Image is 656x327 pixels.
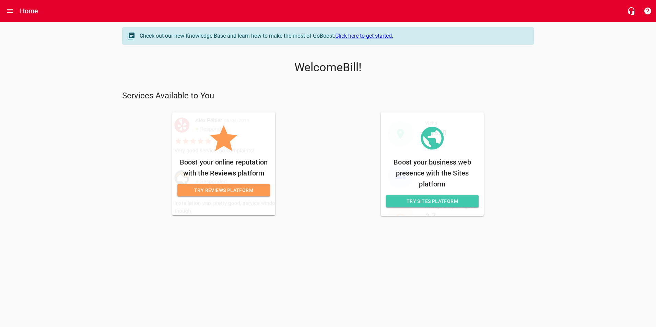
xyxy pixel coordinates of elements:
button: Support Portal [640,3,656,19]
a: Try Sites Platform [386,195,479,208]
h6: Home [20,5,38,16]
a: Try Reviews Platform [177,184,270,197]
button: Open drawer [2,3,18,19]
span: Try Sites Platform [391,197,473,206]
p: Services Available to You [122,90,534,101]
span: Try Reviews Platform [183,186,265,195]
button: Live Chat [623,3,640,19]
div: Check out our new Knowledge Base and learn how to make the most of GoBoost. [140,32,527,40]
p: Boost your online reputation with the Reviews platform [177,157,270,179]
p: Boost your business web presence with the Sites platform [386,157,479,190]
p: Welcome Bill ! [122,61,534,74]
a: Click here to get started. [335,33,393,39]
